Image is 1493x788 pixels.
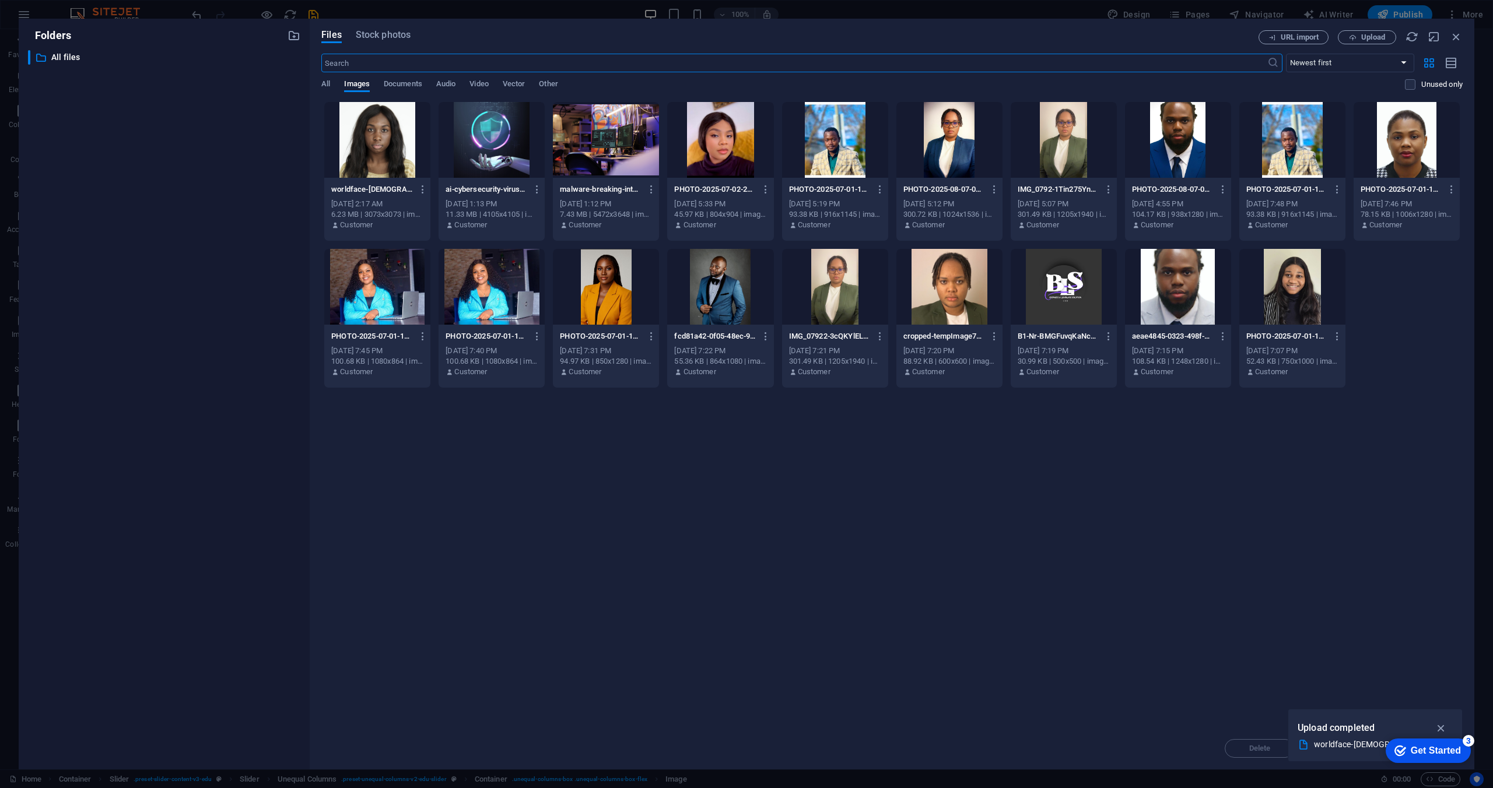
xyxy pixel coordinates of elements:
[321,77,330,93] span: All
[912,367,945,377] p: Customer
[1246,346,1338,356] div: [DATE] 7:07 PM
[789,184,871,195] p: PHOTO-2025-07-01-19-19-04-t8u6PTV3IifPA5DTHocBdw.jpg
[1428,30,1441,43] i: Minimize
[1132,199,1224,209] div: [DATE] 4:55 PM
[1406,30,1418,43] i: Reload
[1132,209,1224,220] div: 104.17 KB | 938x1280 | image/jpeg
[340,367,373,377] p: Customer
[1018,331,1099,342] p: B1-Nr-BMGFuvqKaNcpbOudo8g.png
[1018,199,1110,209] div: [DATE] 5:07 PM
[155,2,160,12] a: ×
[674,346,766,356] div: [DATE] 7:22 PM
[560,209,652,220] div: 7.43 MB | 5472x3648 | image/jpeg
[789,331,871,342] p: IMG_07922-3cQKYlELF6EHrQ29jrPu-Q.jpg
[1361,199,1453,209] div: [DATE] 7:46 PM
[446,199,538,209] div: [DATE] 1:13 PM
[1018,209,1110,220] div: 301.49 KB | 1205x1940 | image/jpeg
[1246,356,1338,367] div: 52.43 KB | 750x1000 | image/jpeg
[674,356,766,367] div: 55.36 KB | 864x1080 | image/jpeg
[1026,220,1059,230] p: Customer
[903,356,996,367] div: 88.92 KB | 600x600 | image/jpeg
[798,220,830,230] p: Customer
[340,220,373,230] p: Customer
[1369,220,1402,230] p: Customer
[560,346,652,356] div: [DATE] 7:31 PM
[331,199,423,209] div: [DATE] 2:17 AM
[1314,738,1427,751] div: worldface-[DEMOGRAPHIC_DATA]-woman-white-background.jpg
[384,77,422,93] span: Documents
[1132,346,1224,356] div: [DATE] 7:15 PM
[569,367,601,377] p: Customer
[789,346,881,356] div: [DATE] 7:21 PM
[789,356,881,367] div: 301.49 KB | 1205x1940 | image/jpeg
[155,1,160,13] div: Close tooltip
[674,199,766,209] div: [DATE] 5:33 PM
[1132,331,1214,342] p: aeae4845-0323-498f-ab51-bb1dde8a4c6d-kcJWBMgz4OjP02WO0djPgw.JPG
[28,50,30,65] div: ​
[1338,30,1396,44] button: Upload
[1018,184,1099,195] p: IMG_0792-1Tin275YnWxKlVflv6VPEA.jpg
[15,26,160,65] p: Simply drag and drop elements into the editor. Double-click elements to edit or right-click for m...
[1361,184,1442,195] p: PHOTO-2025-07-01-16-53-54-b6f1JxDBO0GCEdOgAlCOaQ.jpg
[446,209,538,220] div: 11.33 MB | 4105x4105 | image/jpeg
[1246,184,1328,195] p: PHOTO-2025-07-01-19-19-04-lGE1vziGkRS7kncPlHiJaQ.jpg
[560,199,652,209] div: [DATE] 1:12 PM
[454,220,487,230] p: Customer
[1132,356,1224,367] div: 108.54 KB | 1248x1280 | image/jpeg
[1450,30,1463,43] i: Close
[539,77,558,93] span: Other
[128,69,160,86] a: Next
[674,331,756,342] p: fcd81a42-0f05-48ec-980e-c6c6b69e036f-EqOEL87W4n-v2Gj2E1LZ5g.JPG
[321,28,342,42] span: Files
[1132,184,1214,195] p: PHOTO-2025-08-07-04-20-05-6x9paKHQmhkt1ftm9o9kEQ.jpg
[674,209,766,220] div: 45.97 KB | 804x904 | image/jpeg
[503,77,525,93] span: Vector
[1421,79,1463,90] p: Displays only files that are not in use on the website. Files added during this session can still...
[1298,720,1375,736] p: Upload completed
[789,199,881,209] div: [DATE] 5:19 PM
[1361,34,1385,41] span: Upload
[1281,34,1319,41] span: URL import
[1361,209,1453,220] div: 78.15 KB | 1006x1280 | image/jpeg
[356,28,411,42] span: Stock photos
[903,331,985,342] p: cropped-tempImage79AczJ-erGQVCGwVxgsci73lQGGPQ.jpg
[446,346,538,356] div: [DATE] 7:40 PM
[684,367,716,377] p: Customer
[912,220,945,230] p: Customer
[331,209,423,220] div: 6.23 MB | 3073x3073 | image/jpeg
[469,77,488,93] span: Video
[1246,209,1338,220] div: 93.38 KB | 916x1145 | image/jpeg
[903,184,985,195] p: PHOTO-2025-08-07-04-32-00-ZzGKUlG5TAB_WvrAbpwnfg.jpg
[560,184,642,195] p: malware-breaking-into-database-screen-d5cH-Q_zj_IbtzbvpU0rTg.jpg
[1255,220,1288,230] p: Customer
[9,6,94,30] div: Get Started 3 items remaining, 40% complete
[1141,220,1173,230] p: Customer
[34,13,85,23] div: Get Started
[903,199,996,209] div: [DATE] 5:12 PM
[1018,346,1110,356] div: [DATE] 7:19 PM
[798,367,830,377] p: Customer
[321,54,1267,72] input: Search
[1141,367,1173,377] p: Customer
[331,184,413,195] p: worldface-[DEMOGRAPHIC_DATA]-woman-white-background-OxEmjt2c6Ay7Q0_MF86R8A.jpg
[569,220,601,230] p: Customer
[51,51,279,64] p: All files
[903,209,996,220] div: 300.72 KB | 1024x1536 | image/jpeg
[344,77,370,93] span: Images
[153,47,802,495] a: CISM72hrs$315.50
[288,29,300,42] i: Create new folder
[86,2,98,14] div: 3
[1026,367,1059,377] p: Customer
[446,356,538,367] div: 100.68 KB | 1080x864 | image/jpeg
[454,367,487,377] p: Customer
[446,331,527,342] p: PHOTO-2025-07-01-16-41-332-m0Y7OYf_feBOHzt1vuMl0Q.jpg
[15,8,115,17] strong: WYSIWYG Website Editor
[684,220,716,230] p: Customer
[436,77,455,93] span: Audio
[331,346,423,356] div: [DATE] 7:45 PM
[789,209,881,220] div: 93.38 KB | 916x1145 | image/jpeg
[1246,331,1328,342] p: PHOTO-2025-07-01-16-41-01-lNCsSiHyswUmGm_wUBiE1A.jpg
[331,356,423,367] div: 100.68 KB | 1080x864 | image/jpeg
[560,331,642,342] p: PHOTO-2025-07-01-19-05-11-_TKInJpFtPJuk8USILtFwg.jpg
[903,346,996,356] div: [DATE] 7:20 PM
